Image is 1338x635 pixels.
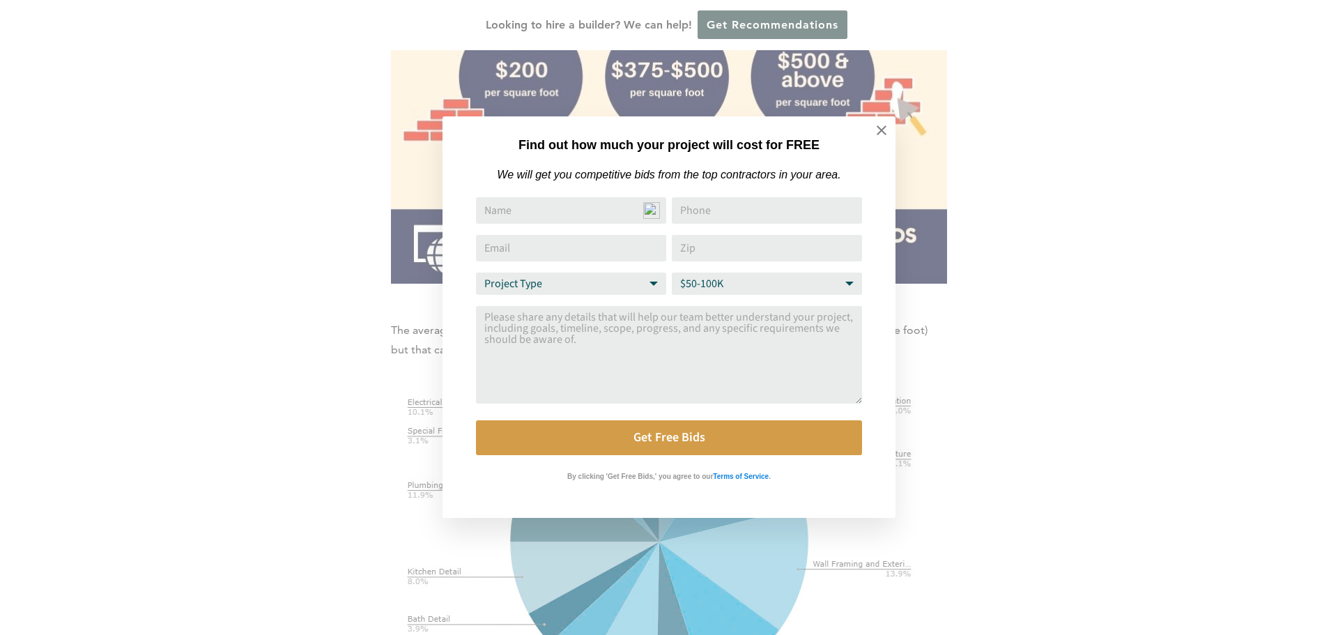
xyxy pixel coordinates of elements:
[857,106,906,155] button: Close
[476,420,862,455] button: Get Free Bids
[476,235,666,261] input: Email Address
[643,202,660,219] img: npw-badge-icon.svg
[567,473,713,480] strong: By clicking 'Get Free Bids,' you agree to our
[476,306,862,404] textarea: Comment or Message
[672,235,862,261] input: Zip
[769,473,771,480] strong: .
[518,138,820,152] strong: Find out how much your project will cost for FREE
[672,197,862,224] input: Phone
[672,273,862,295] select: Budget Range
[476,273,666,295] select: Project Type
[713,469,769,481] a: Terms of Service
[476,197,666,224] input: Name
[497,169,840,181] em: We will get you competitive bids from the top contractors in your area.
[1070,535,1321,618] iframe: Drift Widget Chat Controller
[713,473,769,480] strong: Terms of Service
